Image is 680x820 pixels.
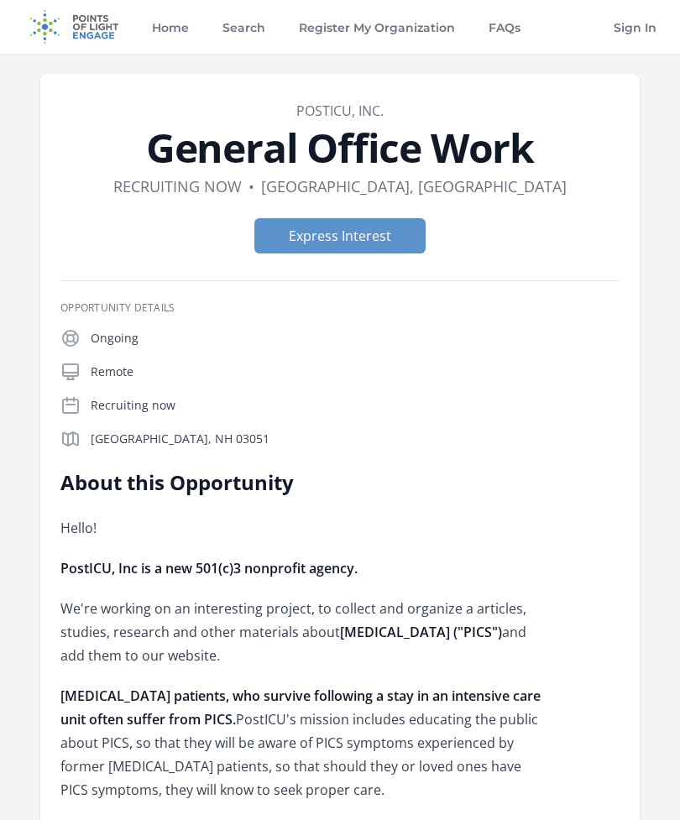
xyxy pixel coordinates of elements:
p: Recruiting now [91,397,620,414]
a: PostICU, Inc. [296,102,384,120]
h2: About this Opportunity [60,469,552,496]
p: Hello! [60,516,552,540]
strong: PostICU, Inc is a new 501(c)3 nonprofit agency. [60,559,358,577]
p: [GEOGRAPHIC_DATA], NH 03051 [91,431,620,447]
p: We're working on an interesting project, to collect and organize a articles, studies, research an... [60,597,552,667]
dd: Recruiting now [113,175,242,198]
h3: Opportunity Details [60,301,620,315]
strong: [MEDICAL_DATA] ("PICS") [340,623,502,641]
p: PostICU's mission includes educating the public about PICS, so that they will be aware of PICS sy... [60,684,552,802]
p: Ongoing [91,330,620,347]
p: Remote [91,363,620,380]
dd: [GEOGRAPHIC_DATA], [GEOGRAPHIC_DATA] [261,175,567,198]
strong: [MEDICAL_DATA] patients, who survive following a stay in an intensive care unit often suffer from... [60,687,541,729]
div: • [248,175,254,198]
h1: General Office Work [60,128,620,168]
button: Express Interest [254,218,426,253]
